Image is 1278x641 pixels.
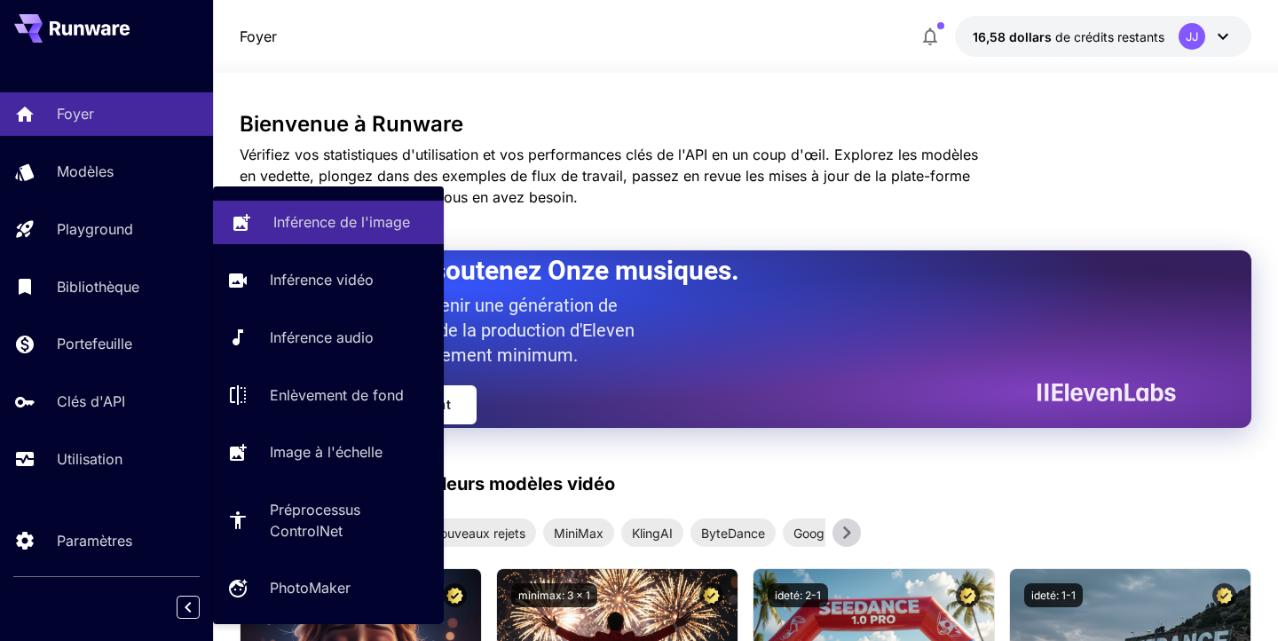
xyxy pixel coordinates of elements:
p: Modèles [57,161,114,182]
p: Image à l'échelle [270,441,383,463]
p: Enlèvement de fond [270,384,404,406]
span: de crédits restants [1055,29,1164,44]
h3: Bienvenue à Runware [240,112,1251,137]
p: Playground [57,218,133,240]
button: Barre latérale d'effondrement [177,596,200,619]
button: 16 57507 dollars [955,16,1251,57]
a: Inférence vidéo [213,258,444,302]
a: Inférence audio [213,316,444,360]
div: 16 57507 dollars [973,28,1164,46]
a: Inférence de l'image [213,201,444,244]
span: Google Veo [783,524,871,542]
span: 16,58 dollars [973,29,1052,44]
span: ByteDance [690,524,776,542]
div: Barre latérale d'effondrement [190,591,213,623]
nav: Mureur [240,26,277,47]
p: Inférence vidéo [270,269,374,290]
span: KlingAI [621,524,683,542]
button: Modèle certifié - Vetted pour les meilleures performances et inclut une licence commerciale. [1212,583,1236,607]
button: Modèle certifié - Vetted pour les meilleures performances et inclut une licence commerciale. [443,583,467,607]
a: PhotoMaker [213,566,444,610]
p: Paramètres [57,530,132,551]
a: Image à l'échelle [213,431,444,474]
p: Inférence audio [270,327,374,348]
p: Bibliothèque [57,276,139,297]
button: minimax: 3 x 1 [511,583,597,607]
p: Préprocessus ControlNet [270,499,430,542]
button: ideté: 2-1 [768,583,828,607]
a: Enlèvement de fond [213,373,444,416]
p: Inférence de l'image [273,211,410,233]
p: Utilisation [57,448,122,470]
p: Foyer [57,103,94,124]
span: Vérifiez vos statistiques d'utilisation et vos performances clés de l'API en un coup d'œil. Explo... [240,146,978,206]
a: Préprocessus ControlNet [213,488,444,552]
div: JJ [1179,23,1205,50]
p: Clés d'API [57,391,125,412]
p: Portefeuille [57,333,132,354]
span: MiniMax [543,524,614,542]
button: Modèle certifié - Vetted pour les meilleures performances et inclut une licence commerciale. [956,583,980,607]
h2: Maintenant, soutenez Onze musiques. [284,254,1163,288]
p: PhotoMaker [270,577,351,598]
span: Nouveaux rejets [420,524,536,542]
button: ideté: 1-1 [1024,583,1083,607]
p: Le seul moyen d'obtenir une génération de musique à l'échelle de la production d'Eleven Labs sans... [284,293,728,368]
button: Modèle certifié - Vetted pour les meilleures performances et inclut une licence commerciale. [699,583,723,607]
p: Foyer [240,26,277,47]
